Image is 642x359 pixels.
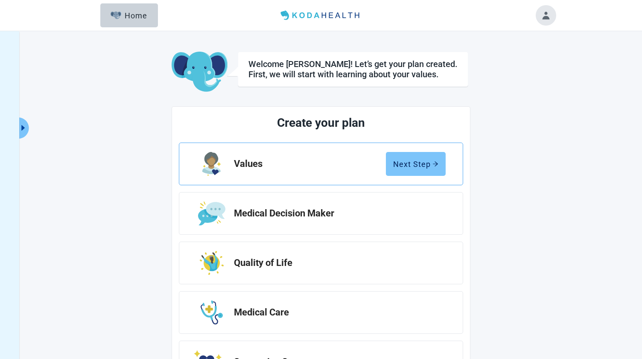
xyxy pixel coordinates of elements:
img: Step Icon [200,251,224,275]
button: Expand menu [18,117,29,139]
img: Step Icon [201,301,223,324]
img: Step Icon [198,201,225,225]
div: Welcome [PERSON_NAME]! Let’s get your plan created. First, we will start with learning about your... [248,59,458,79]
img: Koda Elephant [172,52,228,93]
h2: Medical Decision Maker [234,208,439,219]
div: Home [111,11,147,20]
button: Toggle account menu [536,5,556,26]
span: caret-right [19,124,27,132]
h1: Create your plan [211,114,431,132]
img: Step Icon [202,152,222,176]
button: Next Steparrow-right [386,152,446,176]
button: ElephantHome [100,3,158,27]
h2: Quality of Life [234,258,439,268]
div: Next Step [393,160,438,168]
h2: Medical Care [234,307,439,318]
h2: Values [234,159,386,169]
span: arrow-right [432,161,438,167]
img: Elephant [111,12,121,19]
img: Koda Health [277,9,365,22]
